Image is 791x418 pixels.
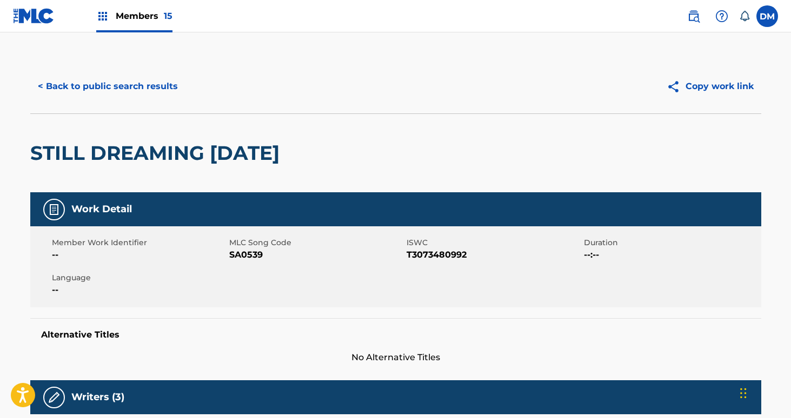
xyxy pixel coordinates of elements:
h5: Work Detail [71,203,132,215]
h5: Writers (3) [71,391,124,403]
iframe: Chat Widget [737,366,791,418]
span: MLC Song Code [229,237,404,248]
button: < Back to public search results [30,73,185,100]
h2: STILL DREAMING [DATE] [30,141,285,165]
div: Drag [740,377,747,409]
span: SA0539 [229,248,404,261]
div: User Menu [756,5,778,27]
span: ISWC [407,237,581,248]
img: Top Rightsholders [96,10,109,23]
div: Notifications [739,11,750,22]
h5: Alternative Titles [41,329,750,340]
img: Work Detail [48,203,61,216]
img: Copy work link [667,80,686,93]
span: T3073480992 [407,248,581,261]
a: Public Search [683,5,704,27]
img: MLC Logo [13,8,55,24]
span: --:-- [584,248,759,261]
iframe: Resource Center [761,265,791,352]
div: Help [711,5,733,27]
span: Member Work Identifier [52,237,227,248]
button: Copy work link [659,73,761,100]
span: Duration [584,237,759,248]
img: Writers [48,391,61,404]
img: search [687,10,700,23]
span: -- [52,284,227,296]
span: No Alternative Titles [30,351,761,364]
img: help [715,10,728,23]
span: 15 [164,11,172,21]
span: Members [116,10,172,22]
span: -- [52,248,227,261]
span: Language [52,272,227,284]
